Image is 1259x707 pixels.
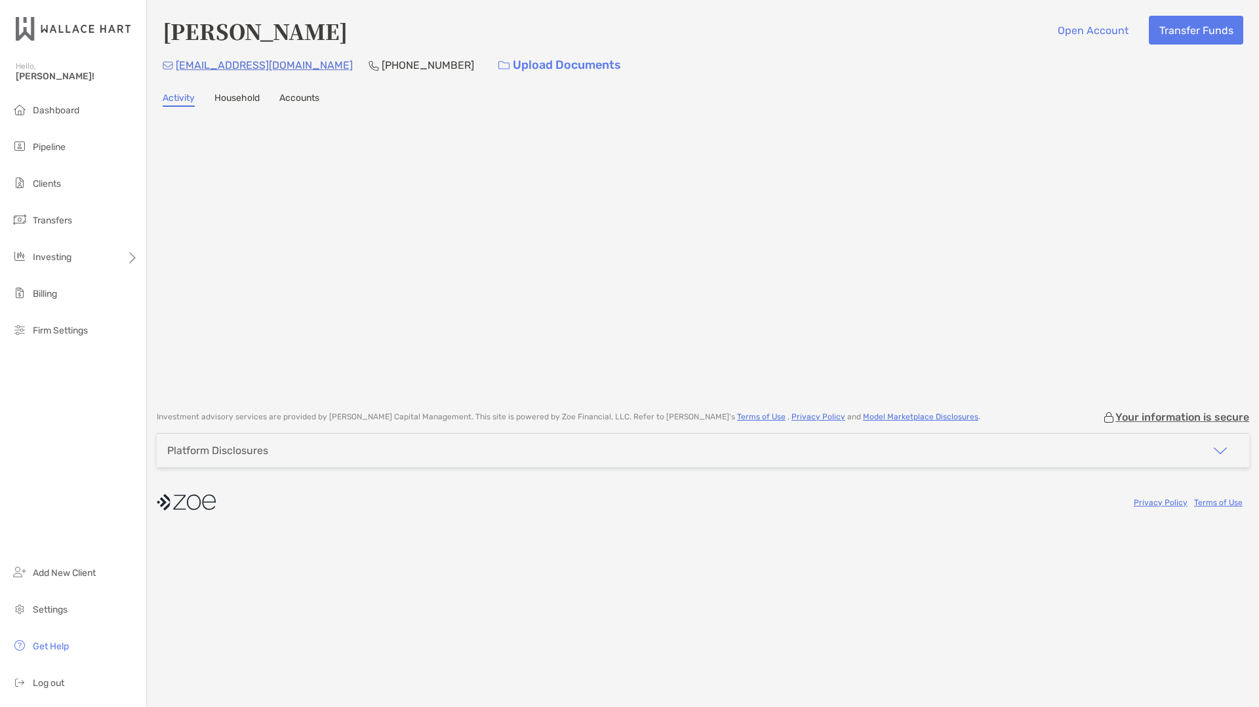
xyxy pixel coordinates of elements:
[1134,498,1188,507] a: Privacy Policy
[12,102,28,117] img: dashboard icon
[33,288,57,299] span: Billing
[12,638,28,653] img: get-help icon
[737,412,786,421] a: Terms of Use
[1212,443,1228,459] img: icon arrow
[1115,411,1249,423] p: Your information is secure
[791,412,845,421] a: Privacy Policy
[863,412,978,421] a: Model Marketplace Disclosures
[33,178,61,189] span: Clients
[1194,498,1243,507] a: Terms of Use
[33,678,64,689] span: Log out
[163,62,173,69] img: Email Icon
[33,252,71,263] span: Investing
[33,325,88,336] span: Firm Settings
[12,285,28,301] img: billing icon
[12,212,28,227] img: transfers icon
[16,71,138,82] span: [PERSON_NAME]!
[157,487,216,517] img: company logo
[382,57,474,73] p: [PHONE_NUMBER]
[12,248,28,264] img: investing icon
[12,564,28,580] img: add_new_client icon
[167,444,268,457] div: Platform Disclosures
[176,57,353,73] p: [EMAIL_ADDRESS][DOMAIN_NAME]
[157,412,980,422] p: Investment advisory services are provided by [PERSON_NAME] Capital Management . This site is powe...
[33,105,79,116] span: Dashboard
[369,60,379,71] img: Phone Icon
[1047,16,1138,45] button: Open Account
[163,92,195,107] a: Activity
[214,92,260,107] a: Household
[33,641,69,652] span: Get Help
[163,16,348,46] h4: [PERSON_NAME]
[12,175,28,191] img: clients icon
[12,138,28,154] img: pipeline icon
[33,604,68,615] span: Settings
[33,142,66,153] span: Pipeline
[1149,16,1243,45] button: Transfer Funds
[498,61,510,70] img: button icon
[16,5,130,52] img: Zoe Logo
[279,92,319,107] a: Accounts
[12,601,28,617] img: settings icon
[490,51,629,79] a: Upload Documents
[33,215,72,226] span: Transfers
[33,567,96,579] span: Add New Client
[12,674,28,690] img: logout icon
[12,322,28,337] img: firm-settings icon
